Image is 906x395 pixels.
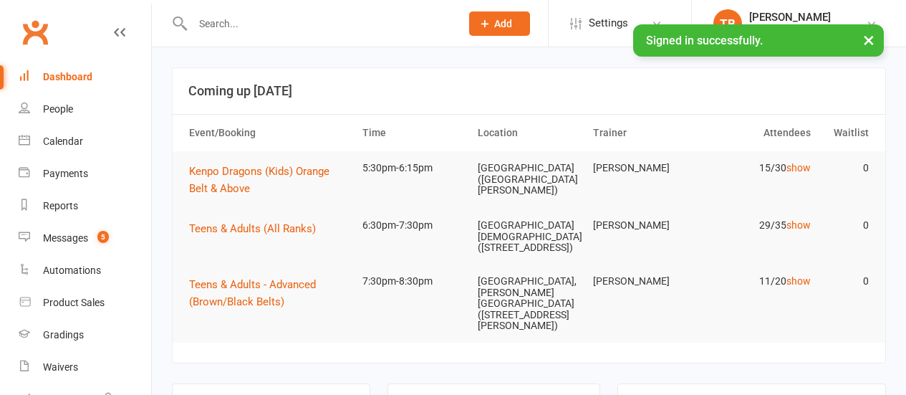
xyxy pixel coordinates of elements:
a: Calendar [19,125,151,158]
span: Teens & Adults - Advanced (Brown/Black Belts) [189,278,316,308]
a: Waivers [19,351,151,384]
td: [GEOGRAPHIC_DATA][DEMOGRAPHIC_DATA] ([STREET_ADDRESS]) [471,209,587,265]
div: Reports [43,200,78,211]
div: TB [713,9,742,38]
td: 29/35 [702,209,817,242]
td: 0 [817,209,875,242]
a: Gradings [19,319,151,351]
th: Trainer [587,115,702,151]
div: Empty Hands Martial Arts [749,24,864,37]
span: Add [494,18,512,29]
div: [PERSON_NAME] [749,11,864,24]
td: [PERSON_NAME] [587,265,702,298]
td: 7:30pm-8:30pm [356,265,471,298]
a: People [19,93,151,125]
div: People [43,103,73,115]
div: Dashboard [43,71,92,82]
td: 15/30 [702,151,817,185]
a: Dashboard [19,61,151,93]
a: Payments [19,158,151,190]
div: Automations [43,265,101,276]
h3: Coming up [DATE] [188,84,869,98]
td: [PERSON_NAME] [587,209,702,242]
button: Kenpo Dragons (Kids) Orange Belt & Above [189,163,350,197]
a: Product Sales [19,287,151,319]
input: Search... [188,14,451,34]
td: 5:30pm-6:15pm [356,151,471,185]
span: Kenpo Dragons (Kids) Orange Belt & Above [189,165,329,195]
td: 6:30pm-7:30pm [356,209,471,242]
span: Teens & Adults (All Ranks) [189,222,316,235]
a: Reports [19,190,151,222]
div: Payments [43,168,88,179]
div: Messages [43,232,88,244]
a: show [786,219,811,231]
div: Calendar [43,135,83,147]
td: 11/20 [702,265,817,298]
th: Location [471,115,587,151]
td: [PERSON_NAME] [587,151,702,185]
div: Product Sales [43,297,105,308]
a: Automations [19,254,151,287]
button: Teens & Adults (All Ranks) [189,220,326,237]
a: show [786,162,811,173]
th: Attendees [702,115,817,151]
span: 5 [97,231,109,243]
button: Teens & Adults - Advanced (Brown/Black Belts) [189,276,350,310]
th: Waitlist [817,115,875,151]
a: Clubworx [17,14,53,50]
span: Signed in successfully. [646,34,763,47]
td: [GEOGRAPHIC_DATA], [PERSON_NAME][GEOGRAPHIC_DATA] ([STREET_ADDRESS][PERSON_NAME]) [471,265,587,343]
th: Event/Booking [183,115,356,151]
td: [GEOGRAPHIC_DATA]([GEOGRAPHIC_DATA][PERSON_NAME]) [471,151,587,207]
button: Add [469,11,530,36]
a: show [786,275,811,287]
span: Settings [589,7,628,39]
td: 0 [817,151,875,185]
a: Messages 5 [19,222,151,254]
div: Gradings [43,329,84,341]
td: 0 [817,265,875,298]
div: Waivers [43,361,78,373]
th: Time [356,115,471,151]
button: × [856,24,882,55]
